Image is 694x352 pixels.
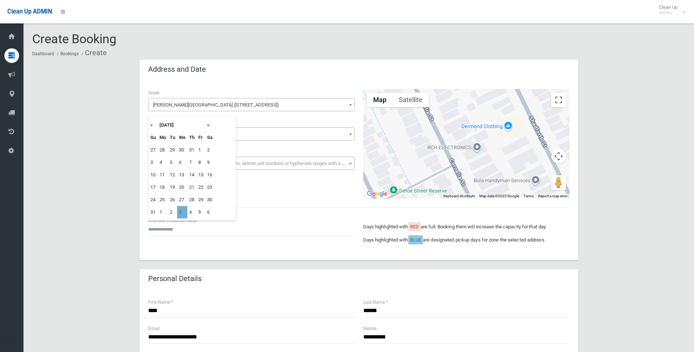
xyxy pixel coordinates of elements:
header: Address and Date [139,62,215,76]
span: Map data ©2025 Google [479,194,519,198]
a: Open this area in Google Maps (opens a new window) [365,189,389,199]
td: 2 [168,206,177,218]
td: 11 [158,169,168,181]
th: » [205,119,214,131]
td: 19 [168,181,177,194]
td: 14 [187,169,196,181]
td: 7 [187,156,196,169]
td: 4 [158,156,168,169]
span: Select the unit number from the dropdown, delimit unit numbers or hyphenate ranges with a comma [153,161,357,166]
td: 9 [205,156,214,169]
td: 26 [168,194,177,206]
td: 27 [149,144,158,156]
td: 2 [205,144,214,156]
td: 15 [196,169,205,181]
td: 28 [187,194,196,206]
td: 8 [196,156,205,169]
td: 10 [149,169,158,181]
button: Map camera controls [551,149,566,164]
button: Drag Pegman onto the map to open Street View [551,175,566,190]
span: Create Booking [32,31,116,46]
a: Dashboard [32,51,54,56]
span: 37 [148,127,354,141]
th: Tu [168,131,177,144]
small: Admin [659,10,678,15]
td: 30 [205,194,214,206]
button: Show satellite imagery [393,93,429,107]
td: 31 [187,144,196,156]
p: Days highlighted with are designated pickup days for zone the selected address. [363,236,570,244]
td: 22 [196,181,205,194]
span: BLUE [410,237,421,243]
th: Th [187,131,196,144]
td: 12 [168,169,177,181]
td: 5 [168,156,177,169]
span: Clean Up ADMIN [7,8,52,15]
th: We [177,131,187,144]
td: 1 [158,206,168,218]
td: 29 [196,194,205,206]
td: 30 [177,144,187,156]
td: 20 [177,181,187,194]
a: Report a map error [538,194,567,198]
span: Clean Up [656,4,685,15]
span: RED [410,224,419,229]
td: 28 [158,144,168,156]
button: Toggle fullscreen view [551,93,566,107]
td: 1 [196,144,205,156]
th: [DATE] [158,119,205,131]
td: 3 [177,206,187,218]
span: 37 [150,129,353,139]
span: Cornelia Street (WILEY PARK 2195) [148,98,354,111]
td: 31 [149,206,158,218]
th: Su [149,131,158,144]
td: 24 [149,194,158,206]
td: 18 [158,181,168,194]
td: 27 [177,194,187,206]
td: 17 [149,181,158,194]
p: Days highlighted with are full. Booking them will increase the capacity for that day. [363,222,570,231]
td: 6 [205,206,214,218]
td: 23 [205,181,214,194]
header: Personal Details [139,272,210,286]
a: Terms (opens in new tab) [524,194,534,198]
div: 37 Cornelia Street, WILEY PARK NSW 2195 [466,129,475,141]
th: Sa [205,131,214,144]
img: Google [365,189,389,199]
td: 25 [158,194,168,206]
td: 4 [187,206,196,218]
td: 29 [168,144,177,156]
td: 6 [177,156,187,169]
span: Cornelia Street (WILEY PARK 2195) [150,100,353,110]
th: « [149,119,158,131]
button: Keyboard shortcuts [443,194,475,199]
td: 21 [187,181,196,194]
button: Show street map [367,93,393,107]
a: Bookings [60,51,79,56]
td: 5 [196,206,205,218]
th: Mo [158,131,168,144]
td: 3 [149,156,158,169]
li: Create [80,46,107,60]
td: 13 [177,169,187,181]
th: Fr [196,131,205,144]
td: 16 [205,169,214,181]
